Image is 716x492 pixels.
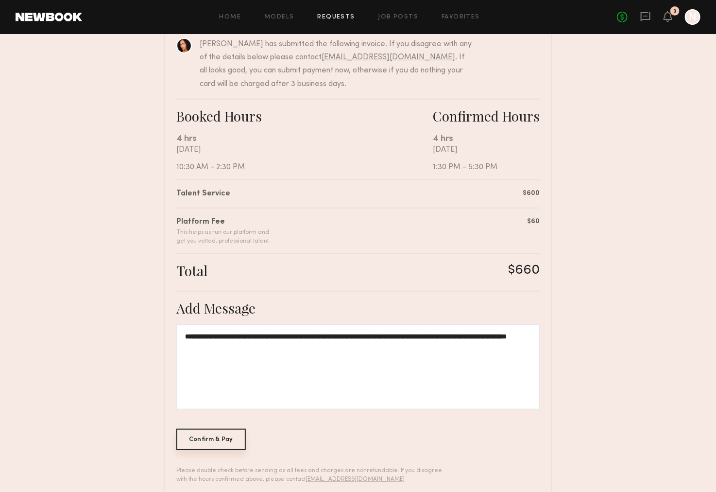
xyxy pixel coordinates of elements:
[176,228,270,246] div: This helps us run our platform and get you vetted, professional talent.
[264,14,294,20] a: Models
[442,14,480,20] a: Favorites
[306,476,405,482] a: [EMAIL_ADDRESS][DOMAIN_NAME]
[433,107,540,124] div: Confirmed Hours
[523,188,540,198] div: $600
[685,9,700,25] a: N
[176,188,230,200] div: Talent Service
[176,429,246,450] div: Confirm & Pay
[176,107,433,124] div: Booked Hours
[527,216,540,227] div: $60
[176,132,433,145] div: 4 hrs
[176,466,449,484] div: Please double check before sending as all fees and charges are nonrefundable. If you disagree wit...
[508,262,540,279] div: $660
[322,53,455,61] a: [EMAIL_ADDRESS][DOMAIN_NAME]
[176,262,207,279] div: Total
[433,132,540,145] div: 4 hrs
[318,14,355,20] a: Requests
[378,14,419,20] a: Job Posts
[176,145,433,172] div: [DATE] 10:30 AM - 2:30 PM
[674,9,677,14] div: 3
[176,216,270,228] div: Platform Fee
[200,38,472,91] div: [PERSON_NAME] has submitted the following invoice. If you disagree with any of the details below ...
[433,145,540,172] div: [DATE] 1:30 PM - 5:30 PM
[220,14,241,20] a: Home
[176,299,540,316] div: Add Message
